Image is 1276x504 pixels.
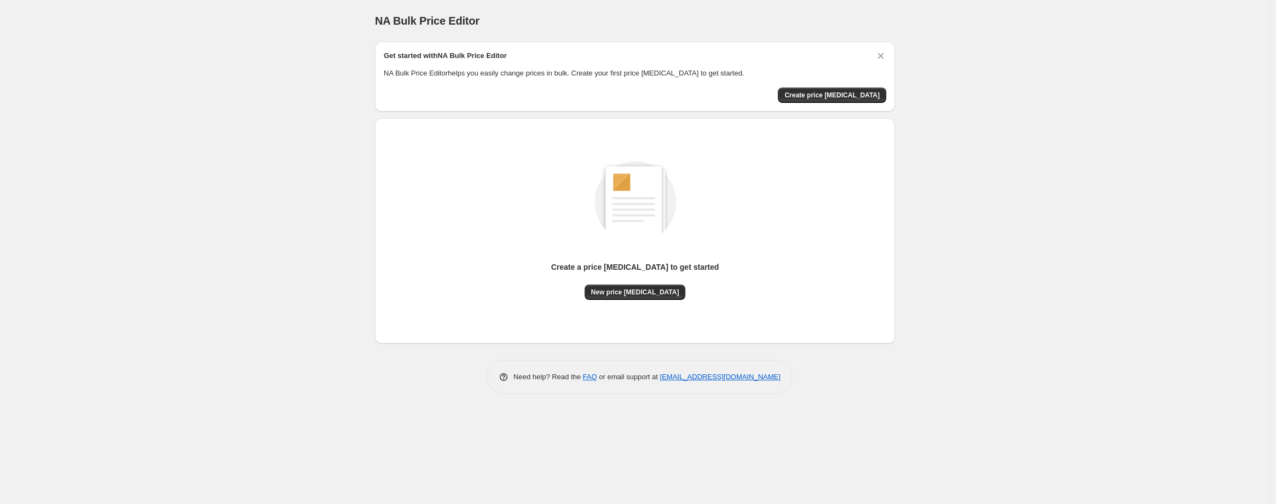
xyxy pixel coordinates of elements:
[384,68,886,79] p: NA Bulk Price Editor helps you easily change prices in bulk. Create your first price [MEDICAL_DAT...
[660,373,781,381] a: [EMAIL_ADDRESS][DOMAIN_NAME]
[375,15,480,27] span: NA Bulk Price Editor
[784,91,880,100] span: Create price [MEDICAL_DATA]
[513,373,583,381] span: Need help? Read the
[551,262,719,273] p: Create a price [MEDICAL_DATA] to get started
[384,50,507,61] h2: Get started with NA Bulk Price Editor
[583,373,597,381] a: FAQ
[875,50,886,61] button: Dismiss card
[597,373,660,381] span: or email support at
[778,88,886,103] button: Create price change job
[585,285,686,300] button: New price [MEDICAL_DATA]
[591,288,679,297] span: New price [MEDICAL_DATA]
